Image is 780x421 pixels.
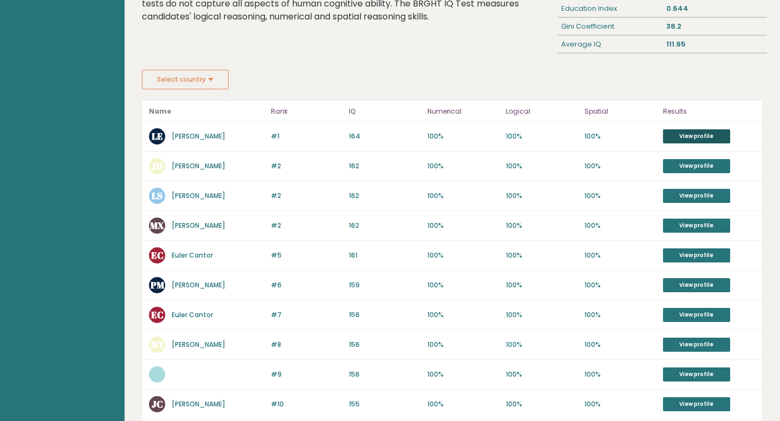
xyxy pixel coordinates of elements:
p: 100% [506,131,578,141]
a: View profile [663,338,730,352]
p: 100% [427,251,499,260]
b: Name [149,107,171,116]
p: 156 [349,310,421,320]
p: 100% [427,221,499,231]
p: #2 [271,161,343,171]
a: View profile [663,248,730,262]
p: 100% [506,161,578,171]
p: 100% [584,370,656,379]
p: #9 [271,370,343,379]
p: 100% [506,340,578,350]
a: [PERSON_NAME] [172,399,225,409]
text: JD [151,160,163,172]
p: 162 [349,191,421,201]
a: View profile [663,278,730,292]
p: #6 [271,280,343,290]
div: 38.2 [662,18,767,35]
p: #5 [271,251,343,260]
p: #2 [271,191,343,201]
a: [PERSON_NAME] [172,280,225,290]
p: 100% [506,370,578,379]
p: IQ [349,105,421,118]
p: 100% [506,221,578,231]
p: 100% [584,161,656,171]
p: 100% [506,280,578,290]
p: 100% [427,399,499,409]
p: 161 [349,251,421,260]
div: 111.95 [662,36,767,53]
p: 100% [506,310,578,320]
button: Select country [142,70,229,89]
text: EC [151,249,164,261]
p: Results [663,105,756,118]
text: LS [152,189,162,202]
p: 100% [584,191,656,201]
p: #2 [271,221,343,231]
p: 100% [584,131,656,141]
p: 100% [506,191,578,201]
div: Gini Coefficient [557,18,662,35]
p: 162 [349,221,421,231]
p: #1 [271,131,343,141]
p: 100% [584,251,656,260]
p: 156 [349,370,421,379]
p: Rank [271,105,343,118]
p: Numerical [427,105,499,118]
p: #8 [271,340,343,350]
p: 100% [427,191,499,201]
p: 100% [427,370,499,379]
a: [PERSON_NAME] [172,161,225,170]
a: ​ ​ [172,370,173,379]
p: #10 [271,399,343,409]
a: Euler Cantor [172,251,213,260]
text: MX [150,219,165,232]
p: 100% [584,310,656,320]
p: Spatial [584,105,656,118]
p: 100% [506,251,578,260]
a: View profile [663,219,730,233]
a: View profile [663,159,730,173]
p: 100% [427,340,499,350]
p: 100% [427,280,499,290]
p: #7 [271,310,343,320]
p: 100% [506,399,578,409]
p: 159 [349,280,421,290]
p: 100% [584,340,656,350]
a: [PERSON_NAME] [172,131,225,141]
p: 100% [584,280,656,290]
a: View profile [663,397,730,411]
div: Average IQ [557,36,662,53]
p: 100% [584,221,656,231]
text: LE [152,130,163,142]
a: View profile [663,308,730,322]
text: JC [152,398,163,410]
p: 162 [349,161,421,171]
text: EC [151,308,164,321]
p: 100% [427,131,499,141]
a: View profile [663,129,730,143]
p: 100% [427,161,499,171]
a: [PERSON_NAME] [172,221,225,230]
p: Logical [506,105,578,118]
a: Euler Cantor [172,310,213,319]
p: 156 [349,340,421,350]
a: [PERSON_NAME] [172,340,225,349]
p: 100% [584,399,656,409]
a: View profile [663,189,730,203]
a: [PERSON_NAME] [172,191,225,200]
p: 100% [427,310,499,320]
a: View profile [663,367,730,381]
text: PM [150,279,165,291]
p: 164 [349,131,421,141]
p: 155 [349,399,421,409]
text: MY [151,338,165,351]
